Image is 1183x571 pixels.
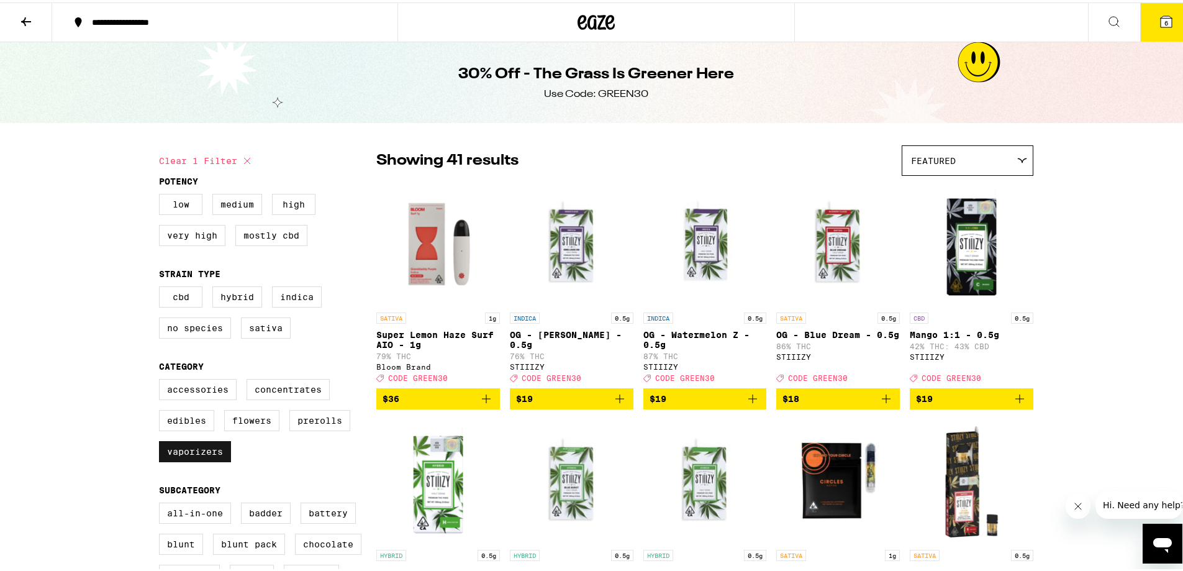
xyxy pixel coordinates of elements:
label: All-In-One [159,500,231,521]
label: Battery [301,500,356,521]
span: CODE GREEN30 [522,372,581,380]
p: SATIVA [776,547,806,559]
p: 86% THC [776,340,900,348]
div: STIIIZY [776,350,900,359]
label: CBD [159,284,202,305]
p: CBD [910,310,928,321]
p: 0.5g [744,547,766,559]
span: Hi. Need any help? [7,9,89,19]
p: 42% THC: 43% CBD [910,340,1033,348]
span: 6 [1164,17,1168,24]
h1: 30% Off - The Grass Is Greener Here [458,62,734,83]
a: Open page for Mango 1:1 - 0.5g from STIIIZY [910,180,1033,386]
p: 0.5g [611,547,633,559]
span: $18 [782,391,799,401]
p: 0.5g [1011,547,1033,559]
button: Add to bag [910,386,1033,407]
iframe: Message from company [1095,489,1182,516]
img: Bloom Brand - Super Lemon Haze Surf AIO - 1g [376,180,500,304]
p: 79% THC [376,350,500,358]
p: 1g [885,547,900,559]
label: Edibles [159,408,214,429]
p: Super Lemon Haze Surf AIO - 1g [376,327,500,347]
label: Prerolls [289,408,350,429]
span: $19 [650,391,666,401]
p: 1g [485,310,500,321]
p: INDICA [643,310,673,321]
legend: Potency [159,174,198,184]
img: STIIIZY - OG - Blue Dream - 0.5g [776,180,900,304]
legend: Strain Type [159,267,220,276]
p: 0.5g [611,310,633,321]
label: Very High [159,222,225,244]
label: Flowers [224,408,279,429]
p: OG - Watermelon Z - 0.5g [643,327,767,347]
span: Featured [911,153,956,163]
label: High [272,191,315,212]
img: STIIIZY - Mango 1:1 - 0.5g [910,180,1033,304]
label: Blunt [159,531,203,552]
label: Badder [241,500,291,521]
label: Blunt Pack [213,531,285,552]
a: Open page for OG - Watermelon Z - 0.5g from STIIIZY [643,180,767,386]
label: Sativa [241,315,291,336]
p: SATIVA [910,547,940,559]
label: Medium [212,191,262,212]
legend: Subcategory [159,483,220,493]
a: Open page for Super Lemon Haze Surf AIO - 1g from Bloom Brand [376,180,500,386]
img: STIIIZY - Green Crack Live Resin Liquid Diamonds - 0.5g [910,417,1033,541]
button: Add to bag [643,386,767,407]
span: CODE GREEN30 [388,372,448,380]
p: SATIVA [776,310,806,321]
img: STIIIZY - OG - Apple Fritter - 0.5g [376,417,500,541]
p: INDICA [510,310,540,321]
p: Mango 1:1 - 0.5g [910,327,1033,337]
button: Add to bag [510,386,633,407]
label: Indica [272,284,322,305]
span: CODE GREEN30 [922,372,981,380]
label: Chocolate [295,531,361,552]
img: STIIIZY - OG - King Louis XIII - 0.5g [510,180,633,304]
label: Hybrid [212,284,262,305]
div: Bloom Brand [376,360,500,368]
span: $36 [383,391,399,401]
p: OG - [PERSON_NAME] - 0.5g [510,327,633,347]
p: HYBRID [643,547,673,559]
div: Use Code: GREEN30 [544,85,648,99]
button: Clear 1 filter [159,143,255,174]
button: Add to bag [376,386,500,407]
p: 76% THC [510,350,633,358]
div: STIIIZY [643,360,767,368]
p: 87% THC [643,350,767,358]
p: 0.5g [478,547,500,559]
label: Accessories [159,377,237,398]
label: Concentrates [247,377,330,398]
button: Add to bag [776,386,900,407]
span: CODE GREEN30 [655,372,715,380]
label: No Species [159,315,231,336]
p: Showing 41 results [376,148,519,169]
p: SATIVA [376,310,406,321]
span: $19 [916,391,933,401]
iframe: Button to launch messaging window [1143,521,1182,561]
iframe: Close message [1066,491,1090,516]
p: 0.5g [744,310,766,321]
legend: Category [159,359,204,369]
p: 0.5g [1011,310,1033,321]
label: Vaporizers [159,439,231,460]
p: HYBRID [376,547,406,559]
img: Circles Base Camp - Jellylicious - 1g [776,417,900,541]
p: HYBRID [510,547,540,559]
img: STIIIZY - OG - Watermelon Z - 0.5g [643,180,767,304]
div: STIIIZY [510,360,633,368]
a: Open page for OG - Blue Dream - 0.5g from STIIIZY [776,180,900,386]
label: Mostly CBD [235,222,307,244]
p: 0.5g [877,310,900,321]
span: CODE GREEN30 [788,372,848,380]
img: STIIIZY - OG - Strawnana - 0.5g [643,417,767,541]
a: Open page for OG - King Louis XIII - 0.5g from STIIIZY [510,180,633,386]
div: STIIIZY [910,350,1033,359]
img: STIIIZY - OG - Blue Burst - 0.5g [510,417,633,541]
p: OG - Blue Dream - 0.5g [776,327,900,337]
label: Low [159,191,202,212]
